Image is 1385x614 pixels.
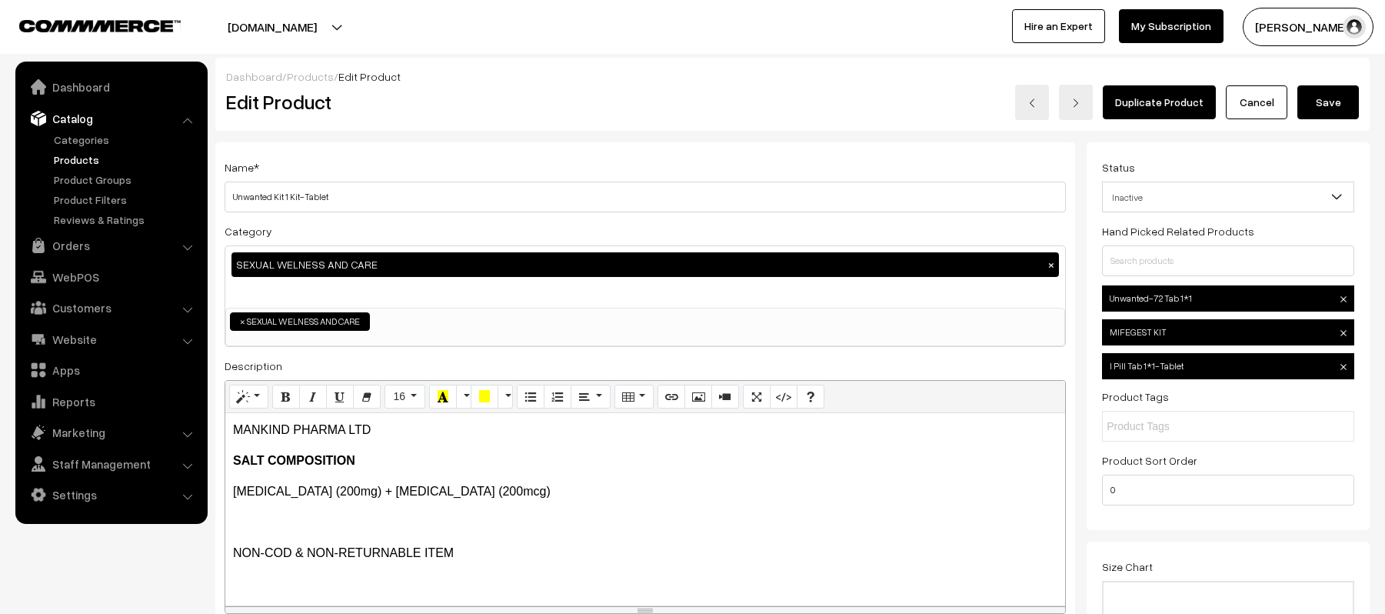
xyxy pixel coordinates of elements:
[272,385,300,409] button: Bold (CTRL+B)
[743,385,771,409] button: Full Screen
[19,419,202,446] a: Marketing
[225,159,259,175] label: Name
[19,388,202,415] a: Reports
[1107,419,1241,435] input: Product Tags
[1340,364,1347,370] img: close
[1243,8,1373,46] button: [PERSON_NAME]
[1071,98,1080,108] img: right-arrow.png
[385,385,425,409] button: Font Size
[50,212,202,228] a: Reviews & Ratings
[658,385,685,409] button: Link (CTRL+K)
[19,294,202,322] a: Customers
[684,385,712,409] button: Picture
[770,385,797,409] button: Code View
[19,481,202,509] a: Settings
[1102,285,1354,312] span: Unwanted-72 Tab 1*1
[1102,452,1197,469] label: Product Sort Order
[225,606,1065,613] div: resize
[19,325,202,353] a: Website
[19,15,154,34] a: COMMMERCE
[393,390,405,402] span: 16
[1102,559,1153,575] label: Size Chart
[471,385,498,409] button: Background Color
[233,454,355,467] b: SALT COMPOSITION
[1102,319,1354,345] span: MIFEGEST KIT
[231,252,1059,277] div: SEXUAL WELNESS AND CARE
[1102,182,1354,212] span: Inactive
[50,172,202,188] a: Product Groups
[287,70,334,83] a: Products
[50,132,202,148] a: Categories
[1102,223,1254,239] label: Hand Picked Related Products
[353,385,381,409] button: Remove Font Style (CTRL+\)
[19,450,202,478] a: Staff Management
[226,90,684,114] h2: Edit Product
[1103,184,1353,211] span: Inactive
[19,20,181,32] img: COMMMERCE
[1012,9,1105,43] a: Hire an Expert
[226,68,1359,85] div: / /
[174,8,371,46] button: [DOMAIN_NAME]
[1103,85,1216,119] a: Duplicate Product
[711,385,739,409] button: Video
[233,482,1057,501] p: [MEDICAL_DATA] (200mg) + [MEDICAL_DATA] (200mcg)
[50,152,202,168] a: Products
[1343,15,1366,38] img: user
[1102,353,1354,379] span: I Pill Tab 1*1-Tablet
[326,385,354,409] button: Underline (CTRL+U)
[498,385,513,409] button: More Color
[19,356,202,384] a: Apps
[1027,98,1037,108] img: left-arrow.png
[1297,85,1359,119] button: Save
[1102,389,1169,405] label: Product Tags
[797,385,824,409] button: Help
[1102,245,1354,276] input: Search products
[1044,258,1058,272] button: ×
[233,544,1057,562] p: NON-COD & NON-RETURNABLE ITEM
[338,70,401,83] span: Edit Product
[429,385,457,409] button: Recent Color
[233,421,1057,439] p: MANKIND PHARMA LTD
[225,182,1066,212] input: Name
[1119,9,1224,43] a: My Subscription
[1226,85,1287,119] a: Cancel
[19,105,202,132] a: Catalog
[19,232,202,259] a: Orders
[226,70,282,83] a: Dashboard
[456,385,471,409] button: More Color
[299,385,327,409] button: Italic (CTRL+I)
[614,385,654,409] button: Table
[1102,159,1135,175] label: Status
[1102,475,1354,506] input: Enter Number
[225,358,282,374] label: Description
[1340,296,1347,302] img: close
[1340,330,1347,336] img: close
[19,73,202,101] a: Dashboard
[229,385,268,409] button: Style
[517,385,544,409] button: Unordered list (CTRL+SHIFT+NUM7)
[544,385,571,409] button: Ordered list (CTRL+SHIFT+NUM8)
[571,385,610,409] button: Paragraph
[50,192,202,208] a: Product Filters
[19,263,202,291] a: WebPOS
